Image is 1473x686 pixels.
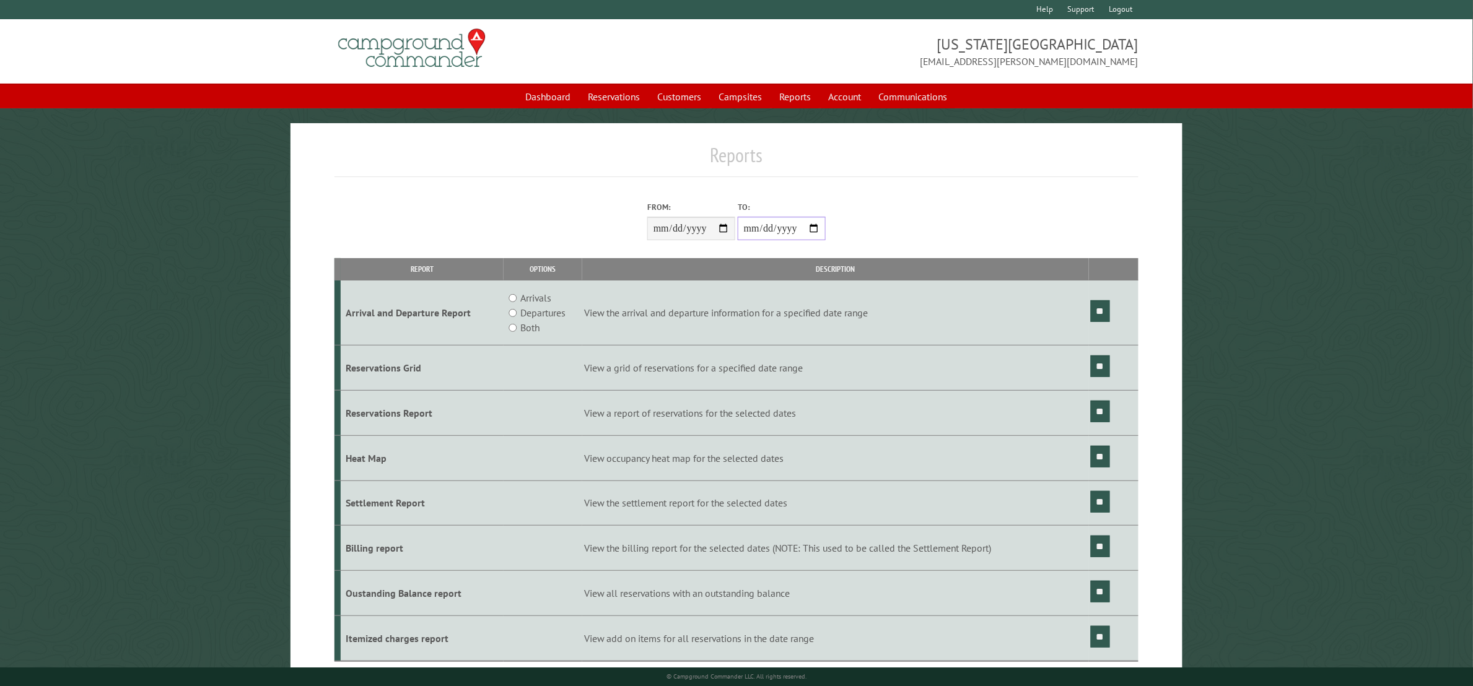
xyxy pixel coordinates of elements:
span: [US_STATE][GEOGRAPHIC_DATA] [EMAIL_ADDRESS][PERSON_NAME][DOMAIN_NAME] [736,34,1139,69]
label: Both [520,320,540,335]
td: View the settlement report for the selected dates [582,480,1088,526]
small: © Campground Commander LLC. All rights reserved. [667,672,806,680]
td: Oustanding Balance report [341,571,504,616]
th: Report [341,258,504,280]
th: Description [582,258,1088,280]
img: Campground Commander [334,24,489,72]
a: Campsites [712,85,770,108]
td: View all reservations with an outstanding balance [582,571,1088,616]
label: Arrivals [520,290,551,305]
td: View a report of reservations for the selected dates [582,390,1088,435]
td: Reservations Grid [341,345,504,391]
label: To: [738,201,826,213]
td: Heat Map [341,435,504,480]
a: Dashboard [518,85,579,108]
td: Arrival and Departure Report [341,280,504,345]
a: Communications [872,85,955,108]
td: View the billing report for the selected dates (NOTE: This used to be called the Settlement Report) [582,526,1088,571]
label: From: [647,201,735,213]
td: Settlement Report [341,480,504,526]
td: View add on items for all reservations in the date range [582,615,1088,661]
a: Reports [772,85,819,108]
td: View a grid of reservations for a specified date range [582,345,1088,391]
td: Itemized charges report [341,615,504,661]
td: Billing report [341,526,504,571]
th: Options [504,258,582,280]
a: Account [821,85,869,108]
td: Reservations Report [341,390,504,435]
a: Customers [650,85,709,108]
h1: Reports [334,143,1138,177]
td: View the arrival and departure information for a specified date range [582,280,1088,345]
label: Departures [520,305,566,320]
a: Reservations [581,85,648,108]
td: View occupancy heat map for the selected dates [582,435,1088,480]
